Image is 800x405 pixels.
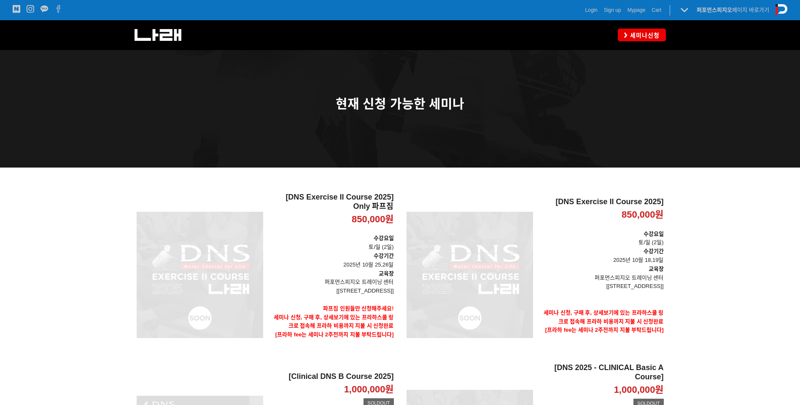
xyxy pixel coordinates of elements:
span: 세미나신청 [628,31,660,40]
strong: 파프짐 인원들만 신청해주세요! [323,305,394,312]
a: 퍼포먼스피지오페이지 바로가기 [697,7,769,13]
strong: 교육장 [379,270,394,277]
a: 세미나신청 [618,29,666,41]
span: [프라하 fee는 세미나 2주전까지 지불 부탁드립니다] [545,327,664,333]
p: 2025년 10월 18,19일 [539,247,664,265]
a: [DNS Exercise II Course 2025] Only 파프짐 850,000원 수강요일토/일 (2일)수강기간 2025년 10월 25,26일교육장퍼포먼스피지오 트레이닝 ... [269,193,394,357]
p: [[STREET_ADDRESS]] [539,282,664,291]
h2: [Clinical DNS B Course 2025] [269,372,394,381]
strong: 수강기간 [374,253,394,259]
strong: 퍼포먼스피지오 [697,7,732,13]
p: 1,000,000원 [614,384,664,396]
a: Login [585,6,598,14]
p: 퍼포먼스피지오 트레이닝 센터 [539,274,664,282]
a: Sign up [604,6,621,14]
span: 현재 신청 가능한 세미나 [336,97,464,111]
h2: [DNS Exercise II Course 2025] [539,197,664,207]
strong: 교육장 [649,266,664,272]
strong: 수강기간 [644,248,664,254]
p: 토/일 (2일) [269,234,394,252]
strong: 수강요일 [374,235,394,241]
a: Cart [652,6,661,14]
p: [[STREET_ADDRESS]] [269,287,394,296]
h2: [DNS 2025 - CLINICAL Basic A Course] [539,363,664,381]
p: 퍼포먼스피지오 트레이닝 센터 [269,278,394,287]
p: 850,000원 [622,209,664,221]
p: 토/일 (2일) [539,230,664,248]
span: [프라하 fee는 세미나 2주전까지 지불 부탁드립니다] [275,331,394,338]
a: Mypage [628,6,646,14]
strong: 세미나 신청, 구매 후, 상세보기에 있는 프라하스쿨 링크로 접속해 프라하 비용까지 지불 시 신청완료 [274,314,394,329]
p: 850,000원 [352,213,394,226]
p: 1,000,000원 [344,384,394,396]
strong: 수강요일 [644,231,664,237]
a: [DNS Exercise II Course 2025] 850,000원 수강요일토/일 (2일)수강기간 2025년 10월 18,19일교육장퍼포먼스피지오 트레이닝 센터[[STREE... [539,197,664,352]
p: 2025년 10월 25,26일 [269,252,394,269]
h2: [DNS Exercise II Course 2025] Only 파프짐 [269,193,394,211]
strong: 세미나 신청, 구매 후, 상세보기에 있는 프라하스쿨 링크로 접속해 프라하 비용까지 지불 시 신청완료 [544,309,664,325]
